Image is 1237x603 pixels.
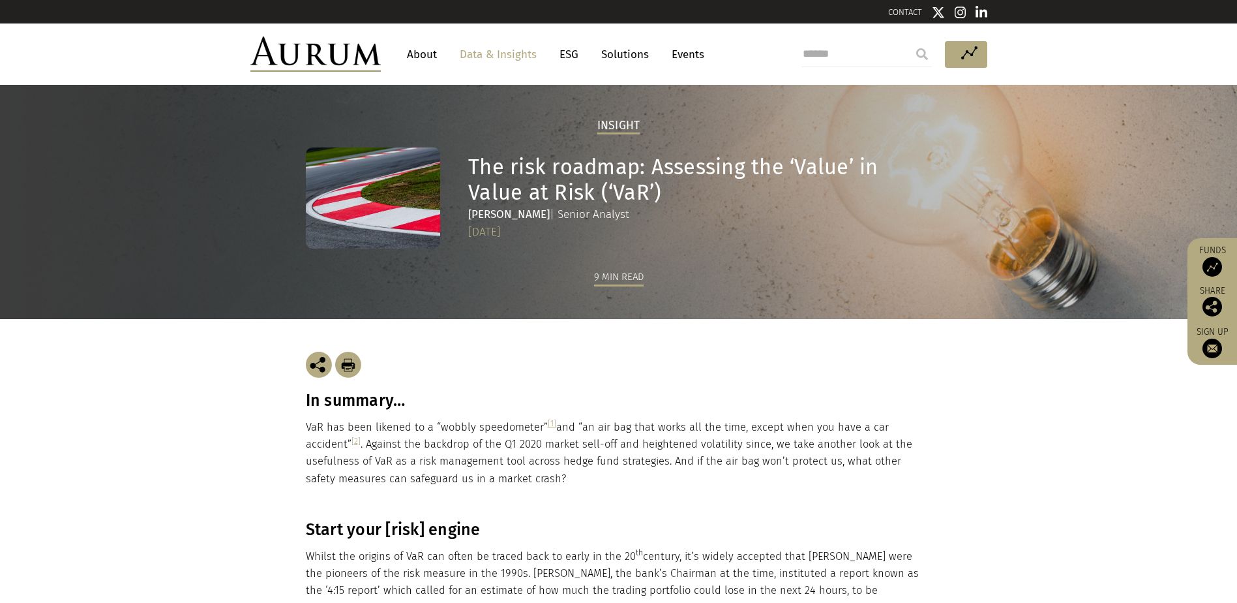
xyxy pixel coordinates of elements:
[1194,245,1230,277] a: Funds
[595,42,655,67] a: Solutions
[553,42,585,67] a: ESG
[1202,257,1222,277] img: Access Funds
[665,42,704,67] a: Events
[453,42,543,67] a: Data & Insights
[306,419,932,488] p: VaR has been likened to a “wobbly speedometer” and “an air bag that works all the time, except wh...
[306,520,929,540] h3: Start your [risk] engine
[351,436,361,446] a: [2]
[1194,326,1230,358] a: Sign up
[976,6,987,19] img: Linkedin icon
[468,208,550,221] strong: [PERSON_NAME]
[636,548,643,557] sup: th
[1194,286,1230,317] div: Share
[548,418,556,428] a: [1]
[335,352,361,378] img: Download Article
[932,6,945,19] img: Twitter icon
[1202,297,1222,317] img: Share this post
[909,41,935,67] input: Submit
[468,206,928,223] div: | Senior Analyst
[468,223,928,241] div: [DATE]
[1202,339,1222,358] img: Sign up to our newsletter
[306,352,332,378] img: Share this post
[955,6,966,19] img: Instagram icon
[400,42,443,67] a: About
[306,391,932,410] h3: In summary…
[468,155,928,206] h1: The risk roadmap: Assessing the ‘Value’ in Value at Risk (‘VaR’)
[250,37,381,72] img: Aurum
[597,119,640,134] h2: Insight
[888,7,922,17] a: CONTACT
[594,269,644,286] div: 9 min read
